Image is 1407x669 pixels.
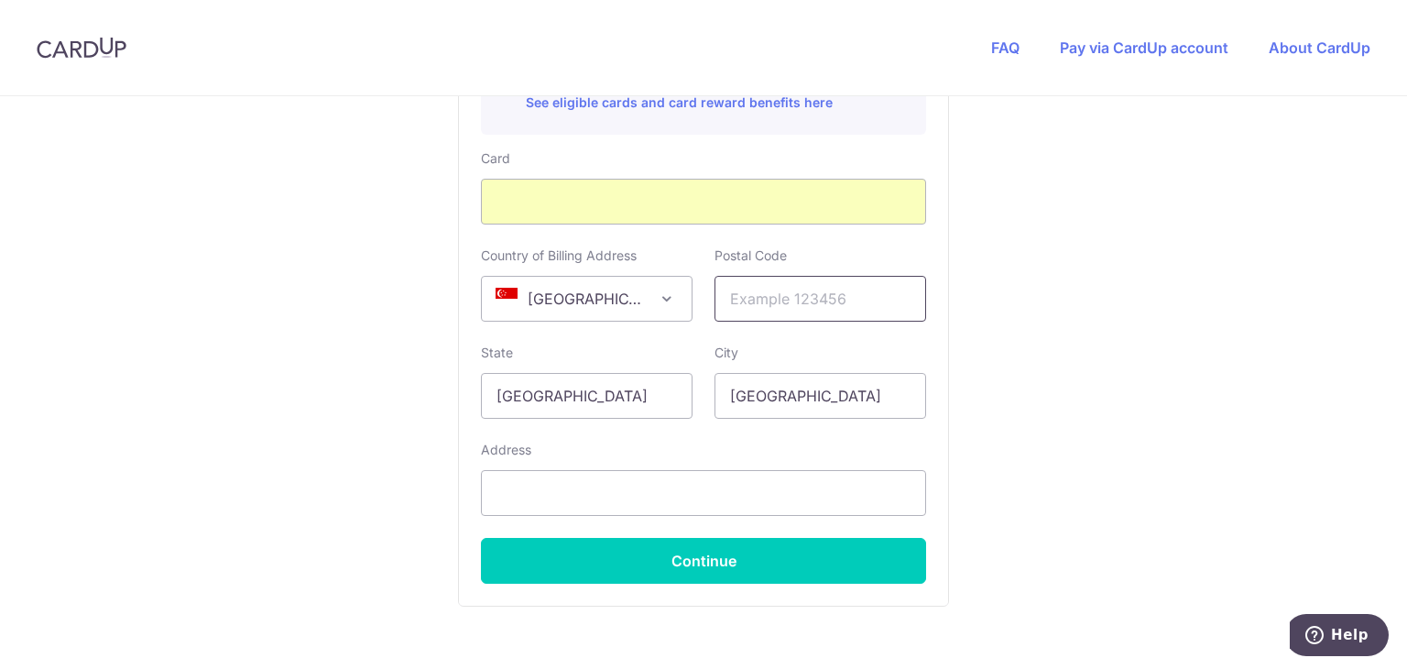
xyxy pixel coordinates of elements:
[526,94,833,110] a: See eligible cards and card reward benefits here
[991,38,1020,57] a: FAQ
[481,247,637,265] label: Country of Billing Address
[1269,38,1370,57] a: About CardUp
[481,276,693,322] span: Singapore
[714,247,787,265] label: Postal Code
[496,191,911,213] iframe: Secure card payment input frame
[714,276,926,322] input: Example 123456
[1060,38,1228,57] a: Pay via CardUp account
[481,441,531,459] label: Address
[714,344,738,362] label: City
[481,149,510,168] label: Card
[482,277,692,321] span: Singapore
[1290,614,1389,660] iframe: Opens a widget where you can find more information
[37,37,126,59] img: CardUp
[481,344,513,362] label: State
[481,538,926,584] button: Continue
